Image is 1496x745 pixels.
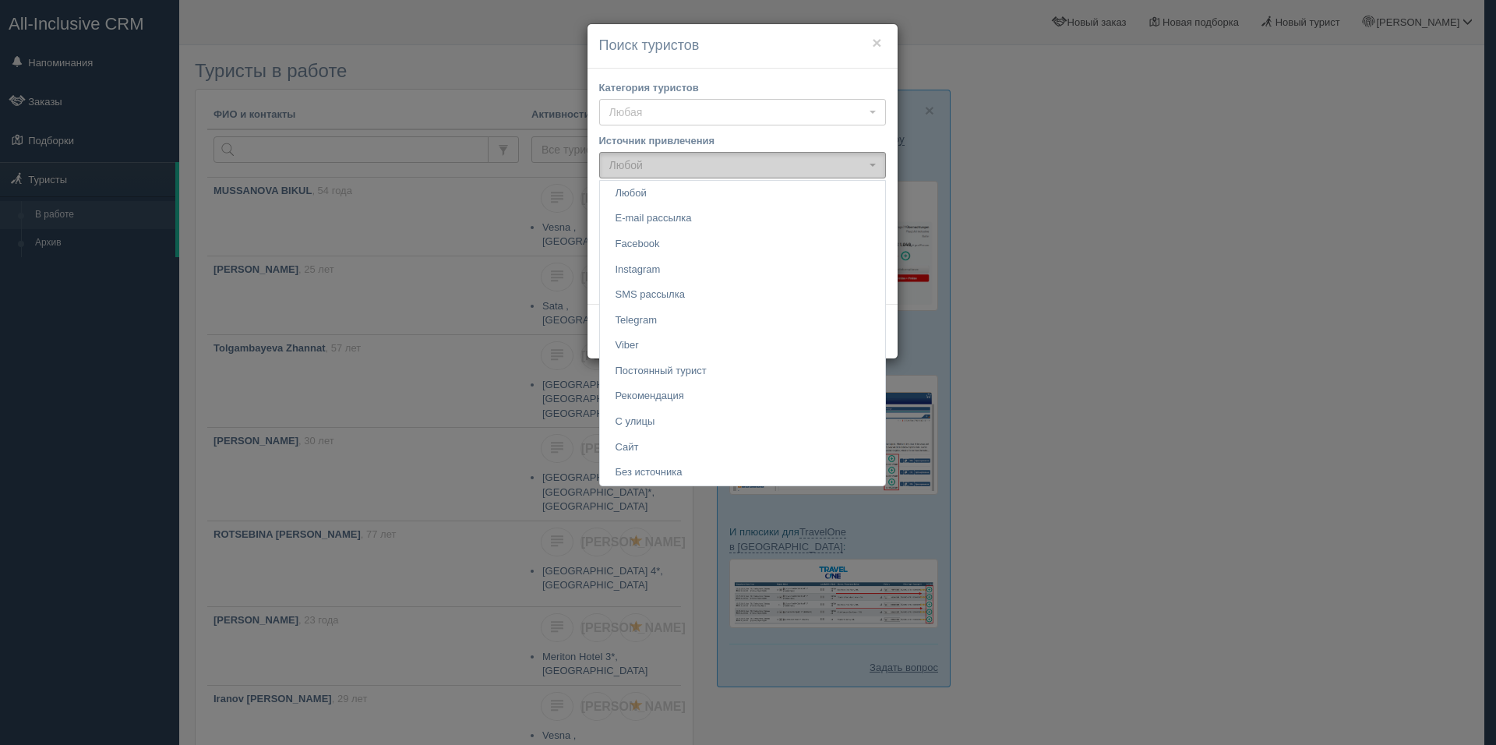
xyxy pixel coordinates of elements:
span: Instagram [616,263,661,277]
span: Сайт [616,440,639,455]
span: SMS рассылка [616,288,685,302]
span: Telegram [616,313,657,328]
span: С улицы [616,415,655,429]
span: Любой [609,157,866,173]
button: Любая [599,99,886,125]
span: Любая [609,104,866,120]
h4: Поиск туристов [599,36,886,56]
span: Постоянный турист [616,364,707,379]
span: E-mail рассылка [616,211,692,226]
span: Facebook [616,237,660,252]
button: Любой [599,152,886,178]
label: Источник привлечения [599,133,886,148]
span: Рекомендация [616,389,684,404]
span: Любой [616,186,647,201]
button: × [872,34,881,51]
span: Viber [616,338,639,353]
label: Категория туристов [599,80,886,95]
span: Без источника [616,465,683,480]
